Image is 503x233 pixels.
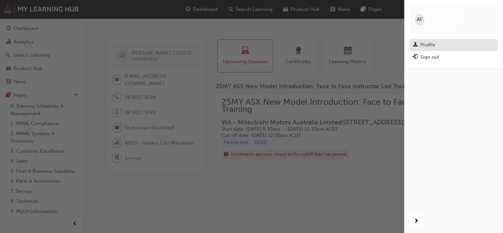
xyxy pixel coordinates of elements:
button: Sign out [410,51,498,63]
span: 0005924285 [427,23,454,28]
span: [PERSON_NAME] [PERSON_NAME] [427,11,492,22]
span: AF [417,16,422,23]
a: Profile [410,39,498,51]
div: Sign out [420,53,439,61]
span: man-icon [413,42,418,48]
span: next-icon [414,217,419,225]
span: exit-icon [413,54,418,60]
div: Profile [420,41,435,49]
